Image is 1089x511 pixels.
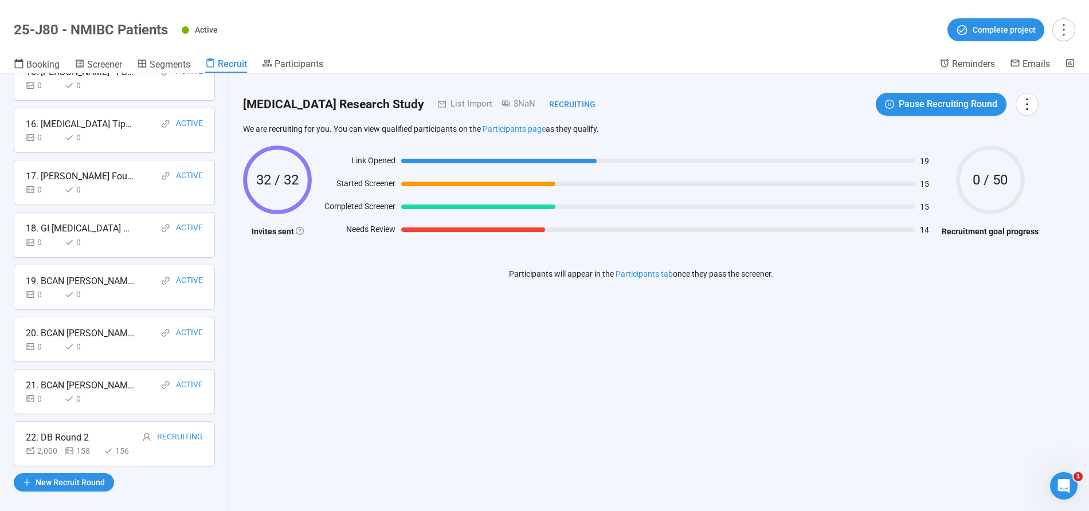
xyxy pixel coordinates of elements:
[161,171,170,180] span: link
[535,98,596,111] div: Recruiting
[243,95,424,114] h2: [MEDICAL_DATA] Research Study
[161,328,170,337] span: link
[176,274,203,288] div: Active
[1016,93,1039,116] button: more
[1010,58,1050,72] a: Emails
[26,131,60,144] div: 0
[150,59,190,70] span: Segments
[218,58,247,69] span: Recruit
[947,18,1044,41] button: Complete project
[161,380,170,390] span: link
[205,58,247,73] a: Recruit
[275,58,323,69] span: Participants
[26,430,89,445] div: 22. DB Round 2
[65,392,99,405] div: 0
[952,58,995,69] span: Reminders
[75,58,122,73] a: Screener
[26,169,135,183] div: 17. [PERSON_NAME] Foundation
[36,476,105,489] span: New Recruit Round
[26,274,135,288] div: 19. BCAN [PERSON_NAME]
[161,276,170,285] span: link
[243,124,1039,134] p: We are recruiting for you. You can view qualified participants on the as they qualify.
[87,59,122,70] span: Screener
[176,221,203,235] div: Active
[26,183,60,196] div: 0
[26,326,135,340] div: 20. BCAN [PERSON_NAME]
[973,23,1036,36] span: Complete project
[65,183,99,196] div: 0
[885,100,894,109] span: pause-circle
[65,79,99,92] div: 0
[1050,472,1078,500] iframe: Intercom live chat
[318,223,395,240] div: Needs Review
[899,97,997,111] span: Pause Recruiting Round
[424,100,446,108] span: mail
[26,445,60,457] div: 2,000
[446,97,492,111] div: List Import
[26,236,60,249] div: 0
[243,173,312,187] span: 32 / 32
[176,378,203,392] div: Active
[920,157,936,165] span: 19
[318,177,395,194] div: Started Screener
[176,169,203,183] div: Active
[26,221,135,235] div: 18. GI [MEDICAL_DATA] Alliance
[26,288,60,301] div: 0
[65,131,99,144] div: 0
[14,473,114,492] button: plusNew Recruit Round
[483,124,546,133] a: Participants page
[26,378,135,392] div: 21. BCAN [PERSON_NAME]
[161,223,170,233] span: link
[920,180,936,188] span: 15
[942,225,1039,238] h4: Recruitment goal progress
[142,433,151,442] span: user
[23,478,31,486] span: plus
[1019,96,1035,112] span: more
[65,236,99,249] div: 0
[26,59,60,70] span: Booking
[1074,472,1083,481] span: 1
[492,97,535,111] div: $NaN
[262,58,323,72] a: Participants
[26,79,60,92] div: 0
[1056,22,1071,37] span: more
[318,200,395,217] div: Completed Screener
[26,340,60,353] div: 0
[14,58,60,73] a: Booking
[616,269,673,278] a: Participants tab
[195,25,218,34] span: Active
[920,203,936,211] span: 15
[137,58,190,73] a: Segments
[161,119,170,128] span: link
[1052,18,1075,41] button: more
[65,288,99,301] div: 0
[176,326,203,340] div: Active
[26,392,60,405] div: 0
[509,268,773,280] p: Participants will appear in the once they pass the screener.
[176,117,203,131] div: Active
[1023,58,1050,69] span: Emails
[939,58,995,72] a: Reminders
[65,445,99,457] div: 158
[318,154,395,171] div: Link Opened
[26,117,135,131] div: 16. [MEDICAL_DATA] Tips + Tricks FACEBOOK
[104,445,138,457] div: 156
[157,430,203,445] div: Recruiting
[956,173,1025,187] span: 0 / 50
[920,226,936,234] span: 14
[243,225,312,238] h4: Invites sent
[876,93,1006,116] button: pause-circlePause Recruiting Round
[296,227,304,235] span: question-circle
[65,340,99,353] div: 0
[14,22,168,38] h1: 25-J80 - NMIBC Patients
